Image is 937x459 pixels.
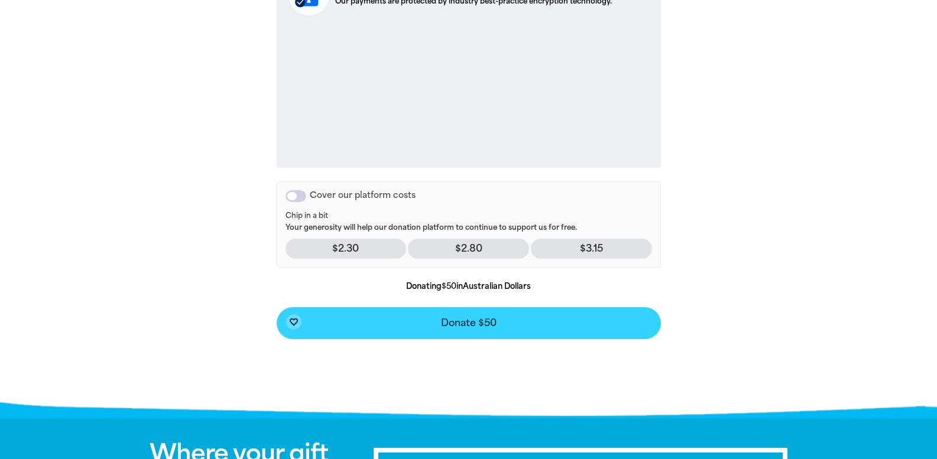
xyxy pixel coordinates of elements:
[286,25,651,158] iframe: Secure payment input frame
[289,317,299,327] i: favorite_border
[286,211,652,233] p: Your generosity will help our donation platform to continue to support us for free.
[277,307,661,339] button: favorite_borderDonate $50
[286,190,306,202] button: Cover our platform costs
[277,281,661,292] p: Donating in Australian Dollars
[408,239,529,259] p: $2.80
[442,282,456,291] b: $50
[531,239,652,259] p: $3.15
[441,318,497,328] span: Donate $50
[286,239,407,259] p: $2.30
[286,211,652,221] span: Chip in a bit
